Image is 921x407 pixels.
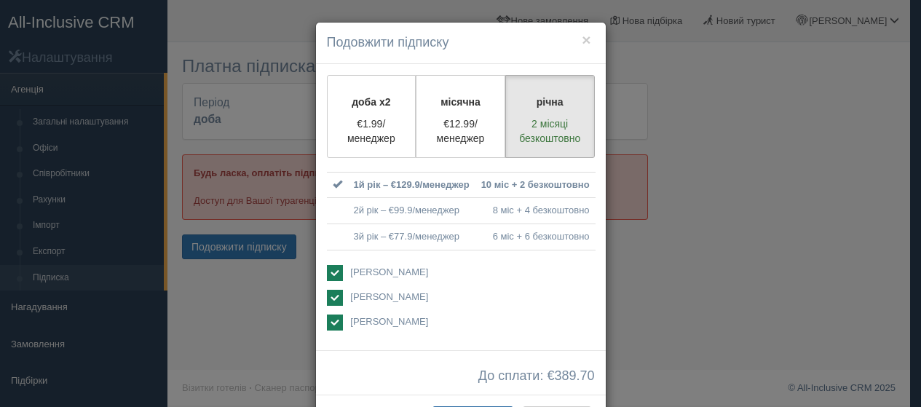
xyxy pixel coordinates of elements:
p: місячна [425,95,496,109]
td: 8 міс + 4 безкоштовно [475,198,596,224]
h4: Подовжити підписку [327,33,595,52]
p: доба x2 [336,95,407,109]
td: 6 міс + 6 безкоштовно [475,224,596,250]
td: 10 міс + 2 безкоштовно [475,172,596,198]
span: [PERSON_NAME] [350,291,428,302]
span: [PERSON_NAME] [350,266,428,277]
p: €12.99/менеджер [425,116,496,146]
button: × [582,32,590,47]
p: 2 місяці безкоштовно [515,116,585,146]
td: 2й рік – €99.9/менеджер [348,198,475,224]
p: річна [515,95,585,109]
span: До сплати: € [478,369,595,384]
span: 389.70 [554,368,594,383]
td: 1й рік – €129.9/менеджер [348,172,475,198]
p: €1.99/менеджер [336,116,407,146]
span: [PERSON_NAME] [350,316,428,327]
td: 3й рік – €77.9/менеджер [348,224,475,250]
